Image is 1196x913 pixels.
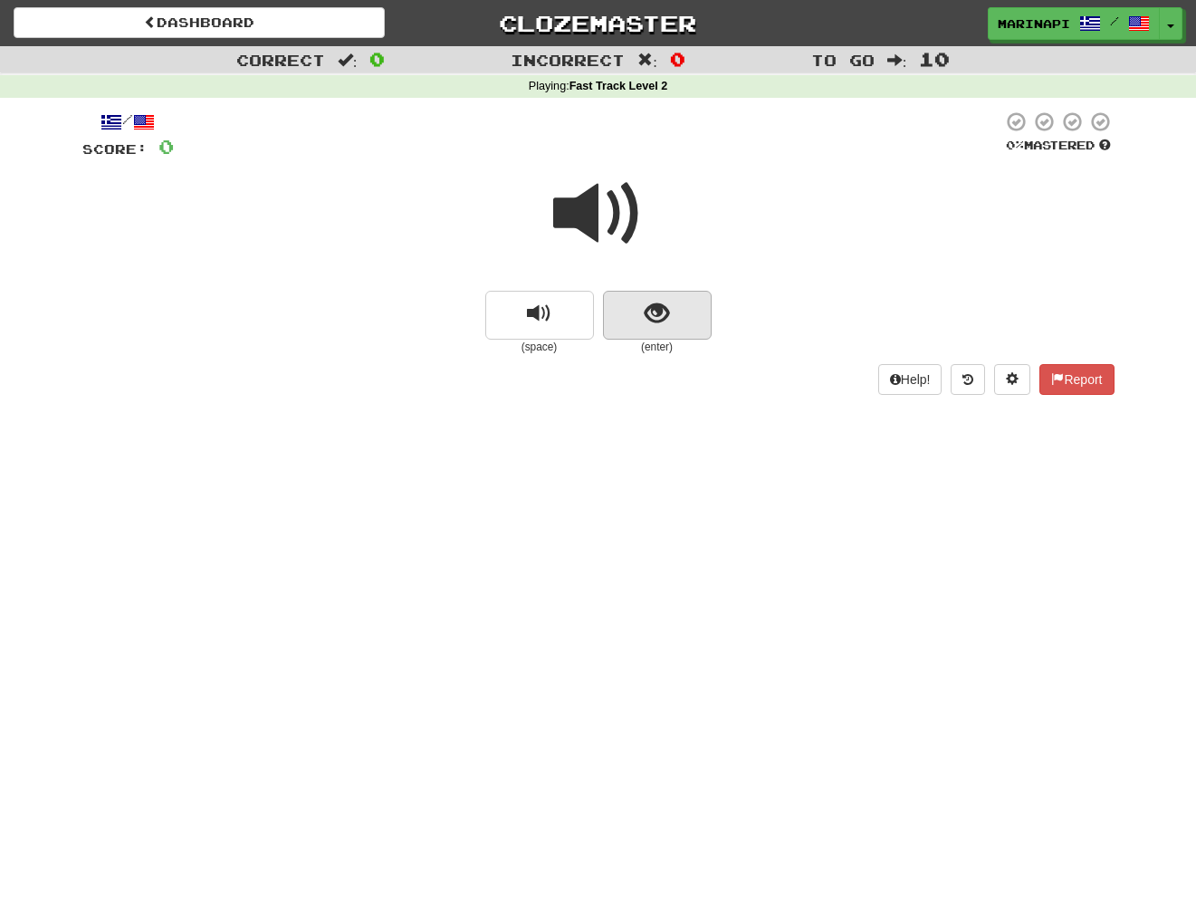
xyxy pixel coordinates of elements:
[1110,14,1119,27] span: /
[1039,364,1114,395] button: Report
[951,364,985,395] button: Round history (alt+y)
[988,7,1160,40] a: marinapi /
[412,7,783,39] a: Clozemaster
[158,135,174,158] span: 0
[485,291,594,340] button: replay audio
[338,53,358,68] span: :
[637,53,657,68] span: :
[14,7,385,38] a: Dashboard
[511,51,625,69] span: Incorrect
[82,141,148,157] span: Score:
[887,53,907,68] span: :
[603,291,712,340] button: show sentence
[236,51,325,69] span: Correct
[919,48,950,70] span: 10
[1002,138,1115,154] div: Mastered
[485,340,594,355] small: (space)
[1006,138,1024,152] span: 0 %
[878,364,942,395] button: Help!
[369,48,385,70] span: 0
[811,51,875,69] span: To go
[569,80,668,92] strong: Fast Track Level 2
[603,340,712,355] small: (enter)
[998,15,1070,32] span: marinapi
[670,48,685,70] span: 0
[82,111,174,133] div: /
